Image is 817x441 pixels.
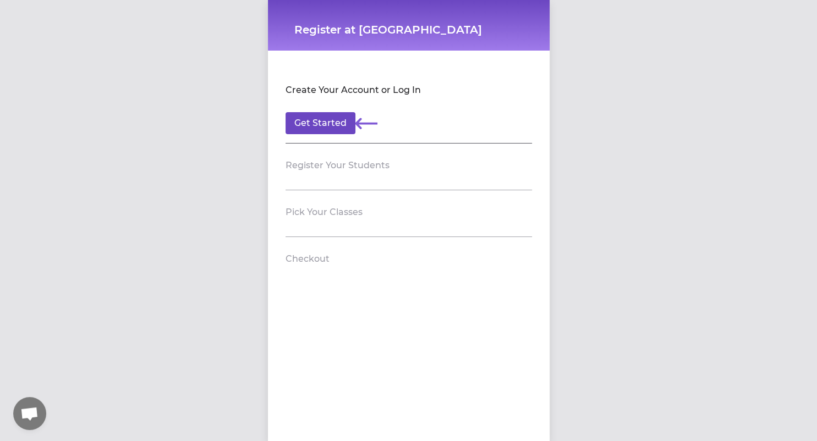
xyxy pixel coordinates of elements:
[294,22,523,37] h1: Register at [GEOGRAPHIC_DATA]
[286,252,330,266] h2: Checkout
[13,397,46,430] div: Open chat
[286,159,390,172] h2: Register Your Students
[286,112,355,134] button: Get Started
[286,84,421,97] h2: Create Your Account or Log In
[286,206,363,219] h2: Pick Your Classes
